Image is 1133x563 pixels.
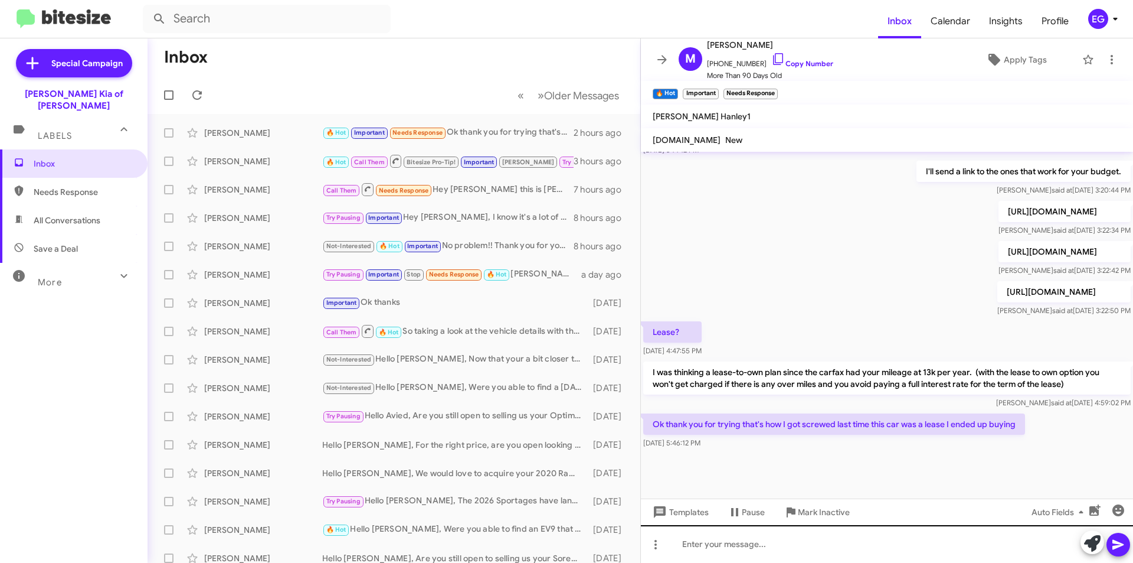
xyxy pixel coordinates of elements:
[774,502,859,523] button: Mark Inactive
[641,502,718,523] button: Templates
[379,187,429,194] span: Needs Response
[326,356,372,363] span: Not-Interested
[322,439,587,451] div: Hello [PERSON_NAME], For the right price, are you open looking to sell your Sportage?
[38,277,62,288] span: More
[322,182,574,197] div: Hey [PERSON_NAME] this is [PERSON_NAME] we spoke the other day can u call me at [PHONE_NUMBER]
[407,271,421,278] span: Stop
[429,271,479,278] span: Needs Response
[204,297,322,309] div: [PERSON_NAME]
[996,398,1131,407] span: [PERSON_NAME] [DATE] 4:59:02 PM
[1088,9,1108,29] div: EG
[742,502,765,523] span: Pause
[164,48,208,67] h1: Inbox
[587,411,631,422] div: [DATE]
[574,240,631,252] div: 8 hours ago
[322,154,574,168] div: Cool, just keep me posted
[326,299,357,307] span: Important
[204,127,322,139] div: [PERSON_NAME]
[322,381,587,395] div: Hello [PERSON_NAME], Were you able to find a [DATE] that fit your needs?
[562,158,597,166] span: Try Pausing
[1022,502,1098,523] button: Auto Fields
[653,89,678,99] small: 🔥 Hot
[204,439,322,451] div: [PERSON_NAME]
[771,59,833,68] a: Copy Number
[34,243,78,255] span: Save a Deal
[587,326,631,337] div: [DATE]
[531,83,626,108] button: Next
[322,324,587,339] div: So taking a look at the vehicle details with the appraiser, it looks like we would be able to tra...
[51,57,123,69] span: Special Campaign
[574,212,631,224] div: 8 hours ago
[878,4,921,38] a: Inbox
[326,526,346,533] span: 🔥 Hot
[574,127,631,139] div: 2 hours ago
[204,411,322,422] div: [PERSON_NAME]
[204,467,322,479] div: [PERSON_NAME]
[204,496,322,507] div: [PERSON_NAME]
[980,4,1032,38] span: Insights
[326,129,346,136] span: 🔥 Hot
[643,438,700,447] span: [DATE] 5:46:12 PM
[538,88,544,103] span: »
[1053,226,1074,235] span: said at
[204,240,322,252] div: [PERSON_NAME]
[354,129,385,136] span: Important
[392,129,443,136] span: Needs Response
[34,158,134,170] span: Inbox
[587,297,631,309] div: [DATE]
[798,502,850,523] span: Mark Inactive
[998,201,1131,222] p: [URL][DOMAIN_NAME]
[204,354,322,366] div: [PERSON_NAME]
[368,214,399,222] span: Important
[204,269,322,281] div: [PERSON_NAME]
[204,326,322,337] div: [PERSON_NAME]
[511,83,626,108] nav: Page navigation example
[322,353,587,366] div: Hello [PERSON_NAME], Now that your a bit closer to your lease end, would you consider an early up...
[921,4,980,38] a: Calendar
[326,384,372,392] span: Not-Interested
[997,306,1131,315] span: [PERSON_NAME] [DATE] 3:22:50 PM
[322,211,574,224] div: Hey [PERSON_NAME], I know it's a lot of vehicles to sift through, but were you able to find a veh...
[683,89,718,99] small: Important
[326,158,346,166] span: 🔥 Hot
[407,242,438,250] span: Important
[916,161,1131,182] p: I'll send a link to the ones that work for your budget.
[544,89,619,102] span: Older Messages
[581,269,631,281] div: a day ago
[518,88,524,103] span: «
[204,184,322,196] div: [PERSON_NAME]
[204,212,322,224] div: [PERSON_NAME]
[1052,186,1072,194] span: said at
[1032,4,1078,38] a: Profile
[955,49,1076,70] button: Apply Tags
[322,296,587,310] div: Ok thanks
[16,49,132,77] a: Special Campaign
[326,497,361,505] span: Try Pausing
[997,186,1131,194] span: [PERSON_NAME] [DATE] 3:20:44 PM
[326,187,357,194] span: Call Them
[587,496,631,507] div: [DATE]
[725,135,742,145] span: New
[650,502,709,523] span: Templates
[322,409,587,423] div: Hello Avied, Are you still open to selling us your Optima for the right price?
[38,131,72,141] span: Labels
[510,83,531,108] button: Previous
[643,321,702,343] p: Lease?
[718,502,774,523] button: Pause
[322,239,574,253] div: No problem!! Thank you for your patience. :)
[326,271,361,278] span: Try Pausing
[354,158,385,166] span: Call Them
[685,50,696,69] span: M
[998,266,1131,275] span: [PERSON_NAME] [DATE] 3:22:42 PM
[998,241,1131,262] p: [URL][DOMAIN_NAME]
[587,467,631,479] div: [DATE]
[143,5,391,33] input: Search
[587,354,631,366] div: [DATE]
[322,523,587,536] div: Hello [PERSON_NAME], Were you able to find an EV9 that fit your needs?
[379,242,400,250] span: 🔥 Hot
[34,214,100,226] span: All Conversations
[1004,49,1047,70] span: Apply Tags
[326,242,372,250] span: Not-Interested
